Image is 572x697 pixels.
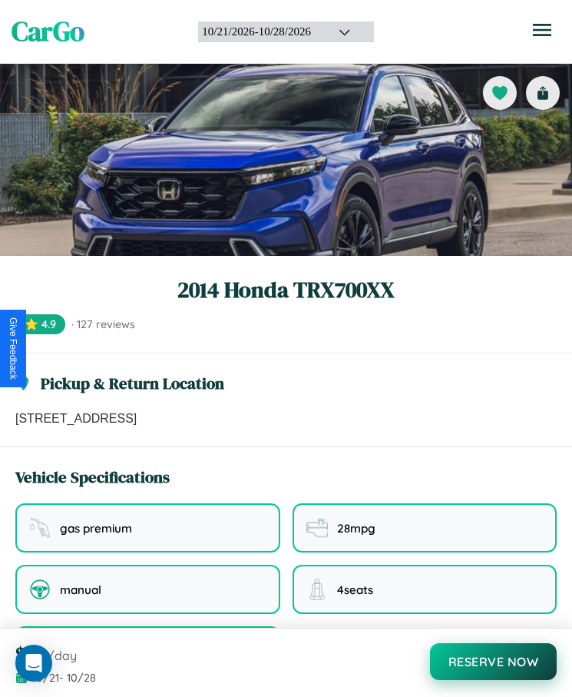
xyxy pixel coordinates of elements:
img: fuel type [29,517,51,539]
span: 10 / 21 - 10 / 28 [32,671,96,685]
span: $ 60 [15,641,45,666]
button: Reserve Now [430,643,557,680]
span: /day [48,648,77,663]
span: gas premium [60,521,132,536]
img: seating [306,579,328,600]
img: fuel efficiency [306,517,328,539]
h3: Pickup & Return Location [41,372,224,394]
h3: Vehicle Specifications [15,466,170,488]
h1: 2014 Honda TRX700XX [15,274,557,305]
span: · 127 reviews [71,317,135,331]
span: 4 seats [337,582,373,597]
div: 10 / 21 / 2026 - 10 / 28 / 2026 [202,25,319,38]
span: ⭐ 4.9 [15,314,65,334]
span: manual [60,582,101,597]
div: Give Feedback [8,317,18,380]
p: [STREET_ADDRESS] [15,410,557,428]
span: CarGo [12,13,84,50]
div: Open Intercom Messenger [15,645,52,682]
span: 28 mpg [337,521,375,536]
